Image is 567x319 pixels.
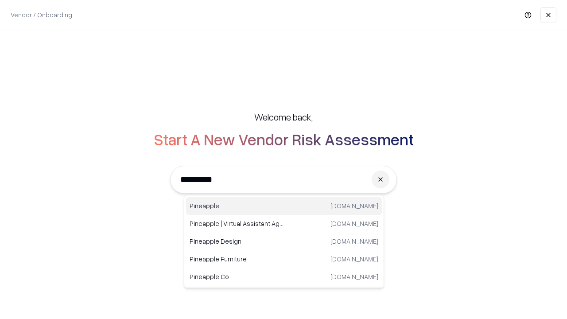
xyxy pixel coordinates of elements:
p: Vendor / Onboarding [11,10,72,19]
p: Pineapple | Virtual Assistant Agency [190,219,284,228]
p: [DOMAIN_NAME] [330,219,378,228]
p: Pineapple [190,201,284,210]
p: Pineapple Co [190,272,284,281]
p: Pineapple Design [190,237,284,246]
p: [DOMAIN_NAME] [330,237,378,246]
p: [DOMAIN_NAME] [330,272,378,281]
p: Pineapple Furniture [190,254,284,264]
h2: Start A New Vendor Risk Assessment [154,130,414,148]
p: [DOMAIN_NAME] [330,254,378,264]
p: [DOMAIN_NAME] [330,201,378,210]
h5: Welcome back, [254,111,313,123]
div: Suggestions [184,195,384,288]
